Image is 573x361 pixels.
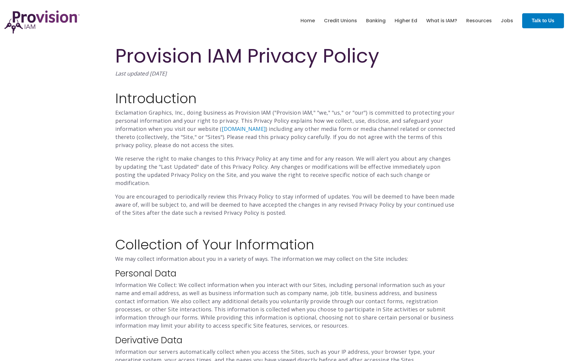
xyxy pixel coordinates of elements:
a: [DOMAIN_NAME] [222,125,266,132]
a: What is IAM? [426,16,457,26]
span: Exclamation Graphics, Inc., doing business as Provision IAM [115,109,271,116]
h1: Provision IAM Privacy Policy [115,45,458,67]
a: Credit Unions [324,16,357,26]
img: ProvisionIAM-Logo-Purple [5,11,80,34]
p: Information We Collect: We collect information when you interact with our Sites, including person... [115,281,458,330]
a: Banking [366,16,386,26]
em: Last updated [DATE] [115,70,167,77]
p: You are encouraged to periodically review this Privacy Policy to stay informed of updates. You wi... [115,193,458,217]
a: Resources [466,16,492,26]
p: ("Provision IAM," "we," "us," or "our") is committed to protecting your personal information and ... [115,109,458,149]
p: We may collect information about you in a variety of ways. The information we may collect on the ... [115,255,458,263]
h3: Personal Data [115,268,458,278]
h2: Introduction [115,91,458,106]
a: Home [300,16,315,26]
h2: Collection of Your Information [115,222,458,252]
a: Talk to Us [522,13,564,28]
h3: Derivative Data [115,335,458,345]
p: We reserve the right to make changes to this Privacy Policy at any time and for any reason. of th... [115,155,458,187]
nav: menu [296,11,518,30]
a: Higher Ed [395,16,417,26]
a: Jobs [501,16,513,26]
strong: Talk to Us [532,18,554,23]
